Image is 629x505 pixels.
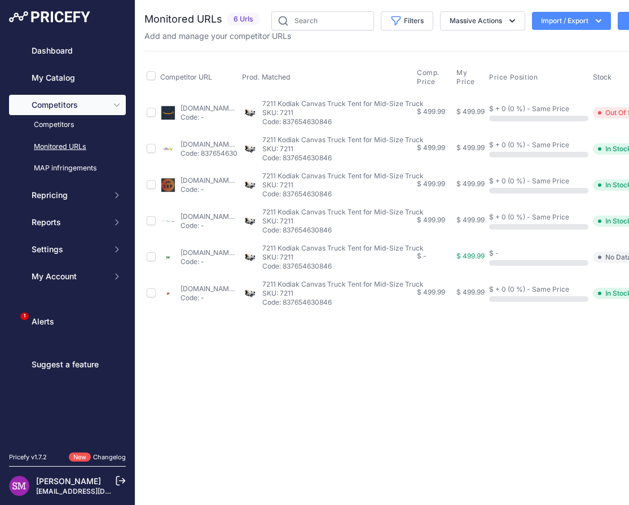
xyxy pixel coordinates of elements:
button: Filters [381,11,433,30]
a: MAP infringements [9,159,126,178]
p: Code: 837654630846 [262,153,424,163]
span: $ + 0 (0 %) - Same Price [489,104,569,113]
a: Suggest a feature [9,354,126,375]
span: $ 499.99 [417,143,445,152]
a: [EMAIL_ADDRESS][DOMAIN_NAME] [36,487,154,495]
span: $ 499.99 [456,216,485,224]
p: Code: 837654630846 [262,117,424,126]
p: Code: - [181,293,237,302]
span: 7211 Kodiak Canvas Truck Tent for Mid-Size Truck [262,208,424,216]
span: 7211 Kodiak Canvas Truck Tent for Mid-Size Truck [262,280,424,288]
p: SKU: 7211 [262,253,424,262]
a: [DOMAIN_NAME][URL] [181,176,253,185]
a: [DOMAIN_NAME][URL] [181,140,253,148]
div: $ - [417,252,452,261]
span: $ 499.99 [417,216,445,224]
span: $ + 0 (0 %) - Same Price [489,177,569,185]
span: Competitors [32,99,105,111]
p: Code: - [181,221,237,230]
button: Reports [9,212,126,232]
p: Add and manage your competitor URLs [144,30,291,42]
p: Code: - [181,257,237,266]
div: Pricefy v1.7.2 [9,453,47,462]
p: SKU: 7211 [262,217,424,226]
span: $ 499.99 [456,179,485,188]
span: Competitor URL [160,73,212,81]
a: Competitors [9,115,126,135]
a: Changelog [93,453,126,461]
p: Code: - [181,185,237,194]
span: Price Position [489,73,538,82]
span: Comp. Price [417,68,450,86]
a: Monitored URLs [9,137,126,157]
span: $ 499.99 [456,143,485,152]
a: [DOMAIN_NAME][URL] [181,284,253,293]
button: Settings [9,239,126,260]
p: Code: 837654630846 [181,149,237,158]
button: Massive Actions [440,11,525,30]
span: $ 499.99 [456,288,485,296]
a: [DOMAIN_NAME][URL] [181,104,253,112]
button: Comp. Price [417,68,452,86]
a: Dashboard [9,41,126,61]
span: Prod. Matched [242,73,291,81]
span: $ 499.99 [456,252,485,260]
p: SKU: 7211 [262,108,424,117]
span: 7211 Kodiak Canvas Truck Tent for Mid-Size Truck [262,172,424,180]
button: Price Position [489,73,540,82]
p: Code: 837654630846 [262,226,424,235]
p: SKU: 7211 [262,181,424,190]
a: [DOMAIN_NAME][URL] [181,212,253,221]
span: $ + 0 (0 %) - Same Price [489,285,569,293]
span: Stock [593,73,612,81]
div: $ - [489,249,588,258]
p: Code: 837654630846 [262,190,424,199]
button: My Price [456,68,485,86]
a: [PERSON_NAME] [36,476,101,486]
p: Code: 837654630846 [262,298,424,307]
span: $ + 0 (0 %) - Same Price [489,140,569,149]
button: My Account [9,266,126,287]
span: My Account [32,271,105,282]
span: $ 499.99 [417,288,445,296]
span: 7211 Kodiak Canvas Truck Tent for Mid-Size Truck [262,244,424,252]
span: 7211 Kodiak Canvas Truck Tent for Mid-Size Truck [262,135,424,144]
p: Code: 837654630846 [262,262,424,271]
h2: Monitored URLs [144,11,222,27]
p: SKU: 7211 [262,144,424,153]
span: My Price [456,68,482,86]
input: Search [271,11,374,30]
span: $ 499.99 [417,179,445,188]
span: 6 Urls [227,13,260,26]
a: [DOMAIN_NAME][URL] [181,248,253,257]
a: My Catalog [9,68,126,88]
button: Competitors [9,95,126,115]
button: Import / Export [532,12,611,30]
span: Settings [32,244,105,255]
a: Alerts [9,311,126,332]
nav: Sidebar [9,41,126,439]
button: Repricing [9,185,126,205]
span: Repricing [32,190,105,201]
span: New [69,453,91,462]
img: Pricefy Logo [9,11,90,23]
p: Code: - [181,113,237,122]
span: Reports [32,217,105,228]
span: 7211 Kodiak Canvas Truck Tent for Mid-Size Truck [262,99,424,108]
span: $ + 0 (0 %) - Same Price [489,213,569,221]
p: SKU: 7211 [262,289,424,298]
span: $ 499.99 [456,107,485,116]
span: $ 499.99 [417,107,445,116]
